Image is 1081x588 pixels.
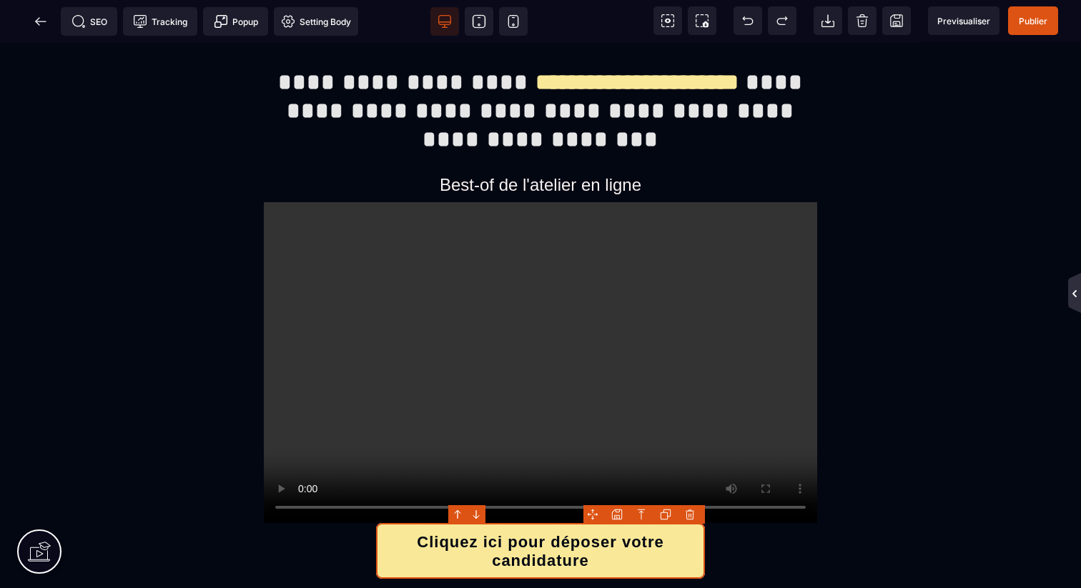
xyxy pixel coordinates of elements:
[281,14,351,29] span: Setting Body
[1019,16,1047,26] span: Publier
[71,14,107,29] span: SEO
[928,6,999,35] span: Preview
[11,125,1070,159] h2: Best-of de l'atelier en ligne
[688,6,716,35] span: Screenshot
[937,16,990,26] span: Previsualiser
[376,480,704,536] button: Cliquez ici pour déposer votre candidature
[133,14,187,29] span: Tracking
[653,6,682,35] span: View components
[214,14,258,29] span: Popup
